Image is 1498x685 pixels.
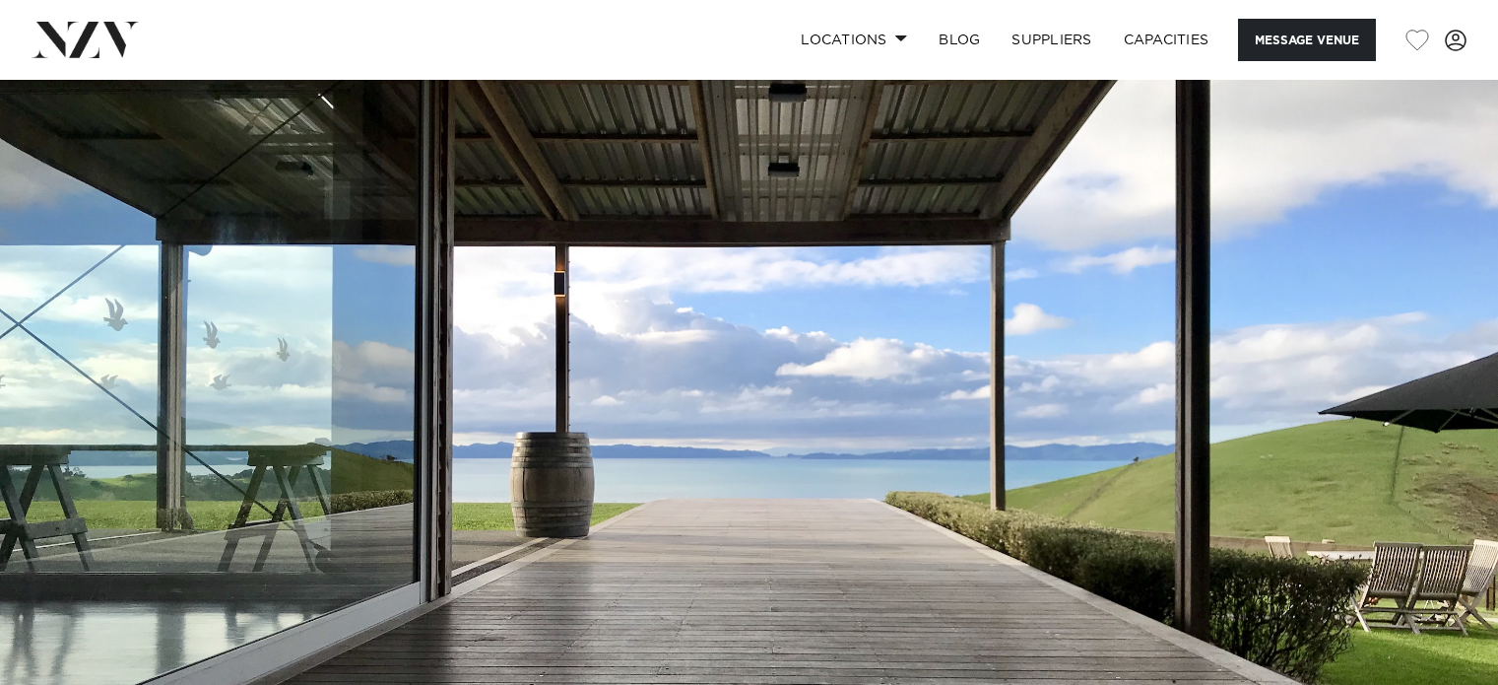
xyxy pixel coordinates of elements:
[1238,19,1376,61] button: Message Venue
[1108,19,1225,61] a: Capacities
[923,19,996,61] a: BLOG
[996,19,1107,61] a: SUPPLIERS
[785,19,923,61] a: Locations
[32,22,139,57] img: nzv-logo.png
